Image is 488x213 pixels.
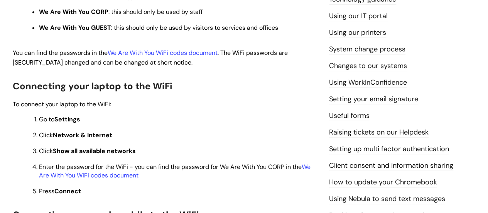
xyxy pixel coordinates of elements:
a: Setting your email signature [329,94,418,104]
a: System change process [329,44,405,55]
a: Using our printers [329,28,386,38]
a: Setting up multi factor authentication [329,144,449,154]
strong: Show all available networks [53,147,136,155]
strong: Network & Internet [53,131,112,139]
a: Using our IT portal [329,11,388,21]
span: To connect your laptop to the WiFi: [13,100,111,108]
span: Click [39,147,136,155]
span: Click [39,131,112,139]
strong: Settings [54,115,80,123]
strong: Connect [54,187,81,195]
a: Client consent and information sharing [329,161,453,171]
a: Using WorkInConfidence [329,78,407,88]
span: You can find the passwords in the . The WiFi passwords are [SECURITY_DATA] changed and can be cha... [13,49,288,66]
strong: We Are With You GUEST [39,24,111,32]
span: Enter the password for the WiFi - you can find the password for We Are With You CORP in the [39,163,311,179]
span: : this should only be used by staff [39,8,203,16]
span: Go to [39,115,80,123]
a: Raising tickets on our Helpdesk [329,128,429,138]
a: We Are With You WiFi codes document [39,163,311,179]
a: Useful forms [329,111,370,121]
a: How to update your Chromebook [329,177,437,187]
a: Changes to our systems [329,61,407,71]
strong: We Are With You CORP [39,8,108,16]
span: Connecting your laptop to the WiFi [13,80,172,92]
span: : this should only be used by visitors to services and offices [39,24,278,32]
span: Press [39,187,81,195]
a: Using Nebula to send text messages [329,194,445,204]
a: We Are With You WiFi codes document [108,49,218,57]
